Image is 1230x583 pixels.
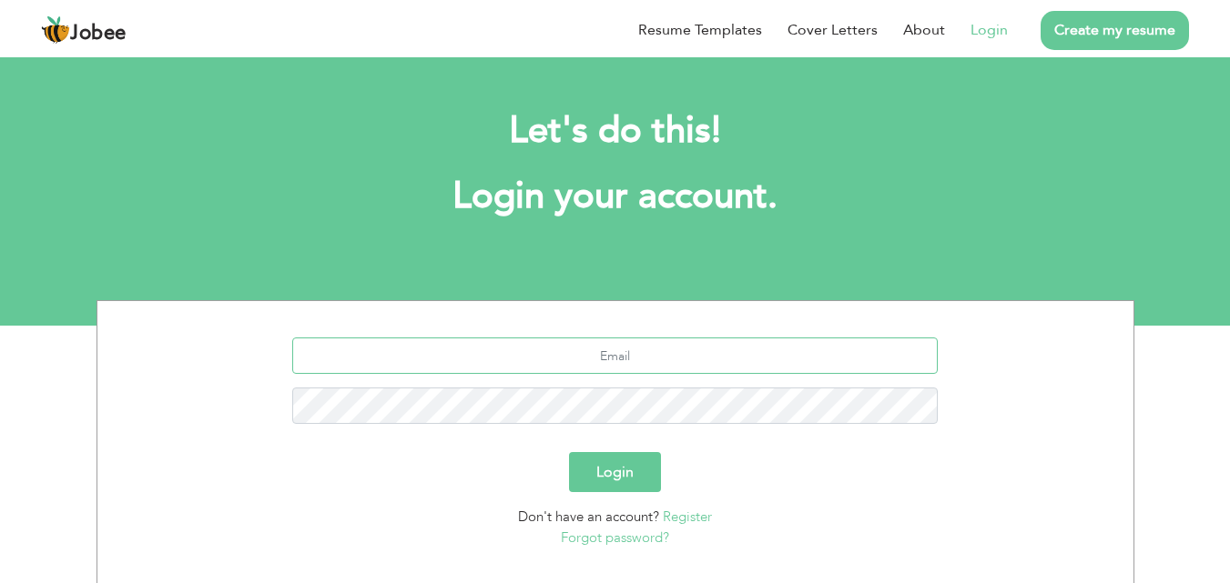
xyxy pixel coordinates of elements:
a: Create my resume [1041,11,1189,50]
button: Login [569,452,661,492]
a: Register [663,508,712,526]
h1: Login your account. [124,173,1107,220]
span: Don't have an account? [518,508,659,526]
a: Forgot password? [561,528,669,547]
a: Resume Templates [638,19,762,41]
a: Jobee [41,15,127,45]
img: jobee.io [41,15,70,45]
a: Cover Letters [788,19,878,41]
a: Login [971,19,1008,41]
input: Email [292,337,938,374]
h2: Let's do this! [124,107,1107,155]
a: About [903,19,945,41]
span: Jobee [70,24,127,44]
